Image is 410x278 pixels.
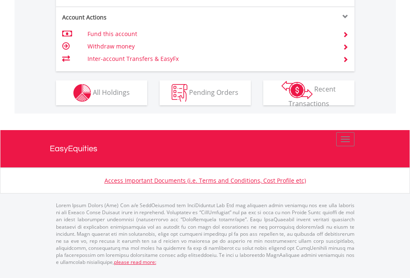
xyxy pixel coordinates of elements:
[281,81,313,99] img: transactions-zar-wht.png
[263,80,354,105] button: Recent Transactions
[114,259,156,266] a: please read more:
[87,40,332,53] td: Withdraw money
[50,130,361,167] a: EasyEquities
[87,28,332,40] td: Fund this account
[87,53,332,65] td: Inter-account Transfers & EasyFx
[160,80,251,105] button: Pending Orders
[73,84,91,102] img: holdings-wht.png
[104,176,306,184] a: Access Important Documents (i.e. Terms and Conditions, Cost Profile etc)
[172,84,187,102] img: pending_instructions-wht.png
[56,13,205,22] div: Account Actions
[189,87,238,97] span: Pending Orders
[56,80,147,105] button: All Holdings
[93,87,130,97] span: All Holdings
[56,202,354,266] p: Lorem Ipsum Dolors (Ame) Con a/e SeddOeiusmod tem InciDiduntut Lab Etd mag aliquaen admin veniamq...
